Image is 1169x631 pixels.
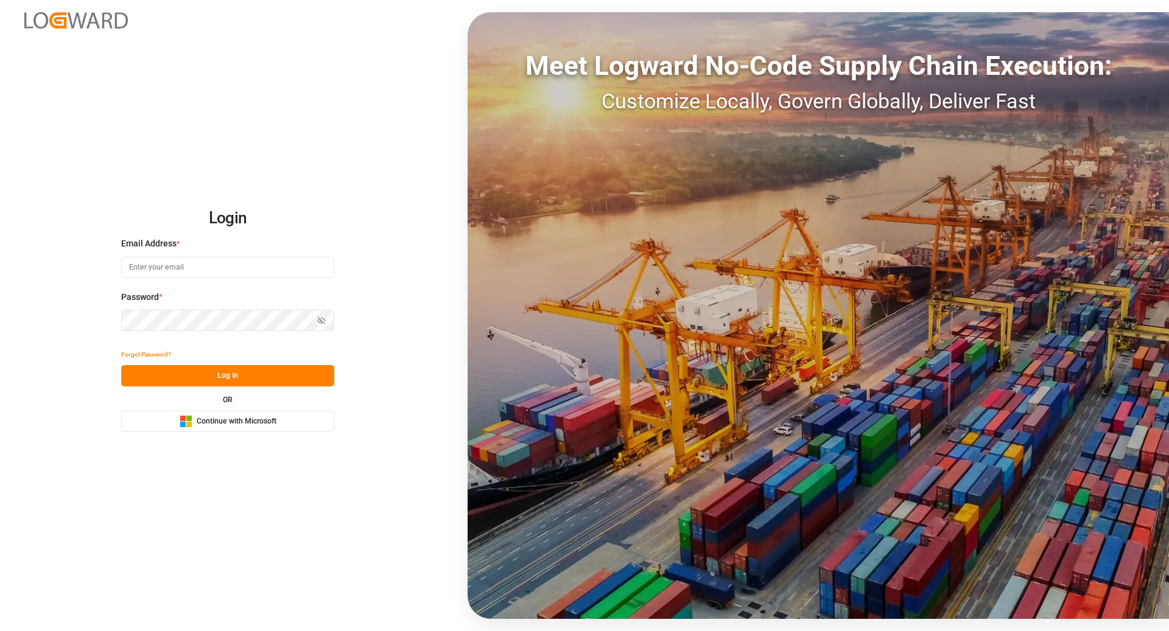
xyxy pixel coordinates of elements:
input: Enter your email [121,257,334,278]
small: OR [223,396,233,403]
button: Log In [121,365,334,386]
span: Email Address [121,237,177,250]
img: Logward_new_orange.png [24,12,128,29]
button: Forgot Password? [121,344,171,365]
span: Continue with Microsoft [197,416,276,427]
div: Meet Logward No-Code Supply Chain Execution: [468,46,1169,86]
h2: Login [121,199,334,238]
div: Customize Locally, Govern Globally, Deliver Fast [468,86,1169,117]
span: Password [121,291,159,304]
button: Continue with Microsoft [121,411,334,432]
